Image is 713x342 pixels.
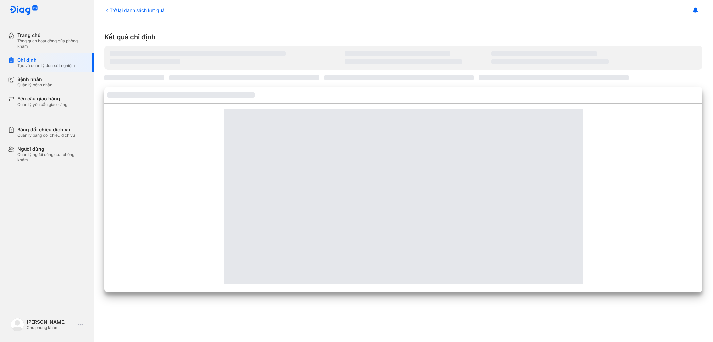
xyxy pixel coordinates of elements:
div: Trang chủ [17,32,86,38]
div: Tạo và quản lý đơn xét nghiệm [17,63,75,68]
div: Chỉ định [17,57,75,63]
div: Tổng quan hoạt động của phòng khám [17,38,86,49]
div: Chủ phòng khám [27,325,75,330]
div: Người dùng [17,146,86,152]
img: logo [9,5,38,16]
div: Kết quả chỉ định [104,32,702,42]
img: logo [11,318,24,331]
div: Quản lý người dùng của phòng khám [17,152,86,163]
div: [PERSON_NAME] [27,319,75,325]
div: Quản lý bệnh nhân [17,82,52,88]
div: Quản lý yêu cầu giao hàng [17,102,67,107]
div: Trở lại danh sách kết quả [104,7,165,14]
div: Bệnh nhân [17,76,52,82]
div: Quản lý bảng đối chiếu dịch vụ [17,133,75,138]
div: Yêu cầu giao hàng [17,96,67,102]
div: Bảng đối chiếu dịch vụ [17,127,75,133]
